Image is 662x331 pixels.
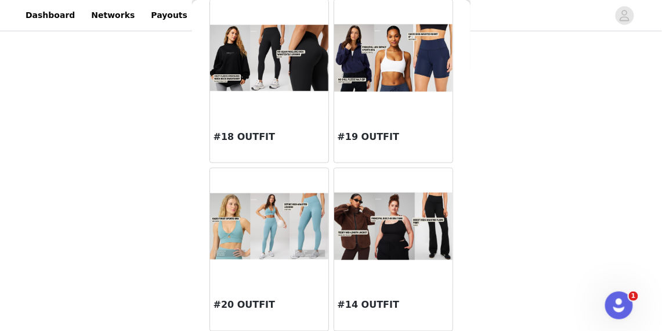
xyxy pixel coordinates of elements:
[605,292,633,319] iframe: Intercom live chat
[338,130,449,144] h3: #19 OUTFIT
[210,193,328,260] img: #20 OUTFIT
[338,298,449,312] h3: #14 OUTFIT
[334,193,453,261] img: #14 OUTFIT
[144,2,194,28] a: Payouts
[84,2,142,28] a: Networks
[210,25,328,91] img: #18 OUTFIT
[619,6,630,25] div: avatar
[19,2,82,28] a: Dashboard
[629,292,638,301] span: 1
[334,24,453,91] img: #19 OUTFIT
[214,130,325,144] h3: #18 OUTFIT
[214,298,325,312] h3: #20 OUTFIT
